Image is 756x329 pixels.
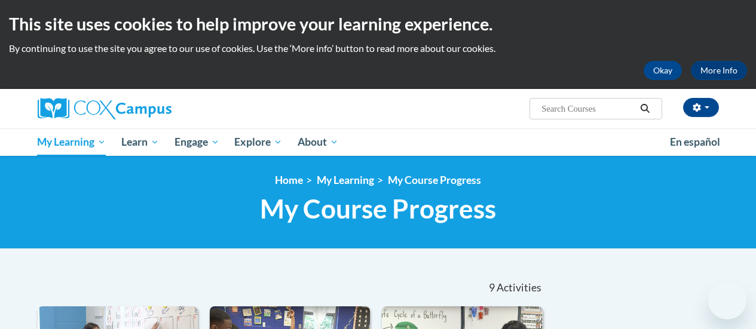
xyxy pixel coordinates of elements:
[260,193,496,225] span: My Course Progress
[290,128,346,156] a: About
[540,102,636,116] input: Search Courses
[38,98,172,119] img: Cox Campus
[29,128,728,156] div: Main menu
[489,281,495,294] span: 9
[114,128,167,156] a: Learn
[38,98,253,119] a: Cox Campus
[275,174,303,186] a: Home
[121,135,159,149] span: Learn
[670,136,720,148] span: En español
[167,128,227,156] a: Engage
[317,174,374,186] a: My Learning
[37,135,106,149] span: My Learning
[497,281,541,294] span: Activities
[691,61,747,80] a: More Info
[175,135,219,149] span: Engage
[388,174,481,186] a: My Course Progress
[636,102,654,116] button: Search
[30,128,114,156] a: My Learning
[9,12,747,36] h2: This site uses cookies to help improve your learning experience.
[234,135,282,149] span: Explore
[9,42,747,55] p: By continuing to use the site you agree to our use of cookies. Use the ‘More info’ button to read...
[227,128,290,156] a: Explore
[708,281,746,319] iframe: Button to launch messaging window
[683,98,719,117] button: Account Settings
[298,135,338,149] span: About
[662,130,728,155] a: En español
[644,61,682,80] button: Okay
